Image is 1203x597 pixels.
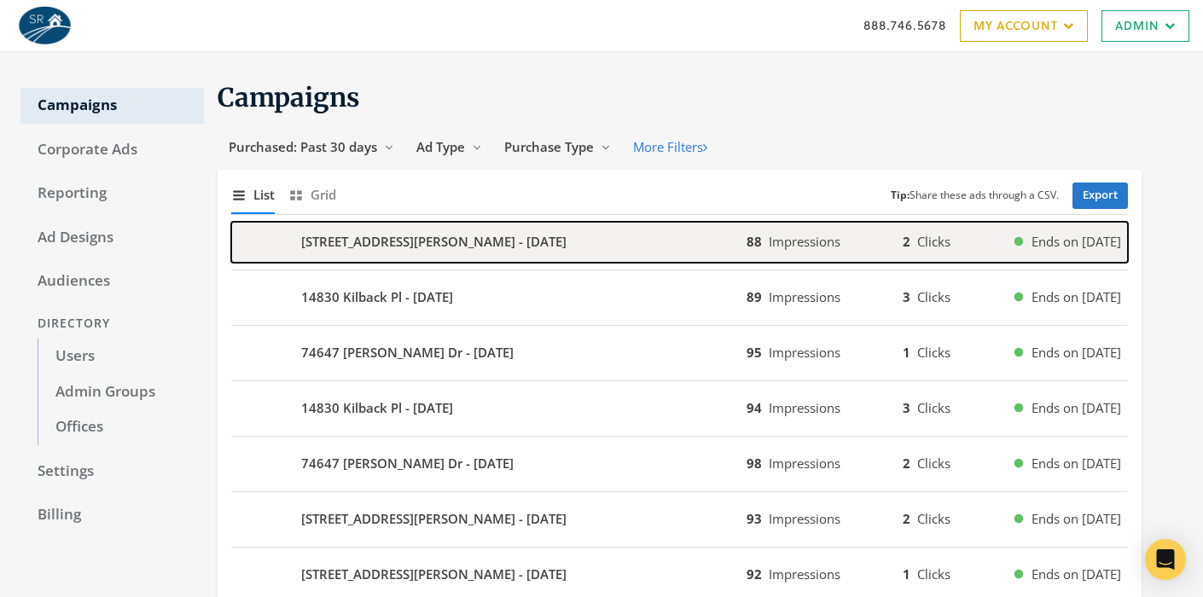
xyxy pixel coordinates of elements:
span: Impressions [769,288,840,305]
b: 1 [903,344,910,361]
a: Offices [38,409,204,445]
button: Ad Type [405,131,493,163]
a: Export [1072,183,1128,209]
a: Campaigns [20,88,204,124]
b: [STREET_ADDRESS][PERSON_NAME] - [DATE] [301,232,567,252]
button: Purchase Type [493,131,622,163]
a: Billing [20,497,204,533]
button: [STREET_ADDRESS][PERSON_NAME] - [DATE]92Impressions1ClicksEnds on [DATE] [231,554,1128,595]
b: [STREET_ADDRESS][PERSON_NAME] - [DATE] [301,565,567,584]
span: Purchase Type [504,138,594,155]
b: 92 [747,565,762,583]
span: Impressions [769,344,840,361]
span: Clicks [917,510,950,527]
a: Reporting [20,176,204,212]
small: Share these ads through a CSV. [891,188,1059,204]
span: Ends on [DATE] [1032,509,1121,529]
b: 3 [903,399,910,416]
span: List [253,185,275,205]
span: Grid [311,185,336,205]
a: Corporate Ads [20,132,204,168]
b: 89 [747,288,762,305]
b: [STREET_ADDRESS][PERSON_NAME] - [DATE] [301,509,567,529]
button: 14830 Kilback Pl - [DATE]94Impressions3ClicksEnds on [DATE] [231,388,1128,429]
b: 74647 [PERSON_NAME] Dr - [DATE] [301,343,514,362]
b: 2 [903,233,910,250]
b: 98 [747,455,762,472]
a: My Account [960,10,1088,42]
span: Clicks [917,288,950,305]
a: Settings [20,454,204,490]
button: [STREET_ADDRESS][PERSON_NAME] - [DATE]88Impressions2ClicksEnds on [DATE] [231,222,1128,263]
span: Ends on [DATE] [1032,454,1121,473]
span: Purchased: Past 30 days [229,138,377,155]
span: Clicks [917,344,950,361]
span: Clicks [917,455,950,472]
b: 14830 Kilback Pl - [DATE] [301,287,453,307]
b: Tip: [891,188,910,202]
b: 93 [747,510,762,527]
button: Grid [288,177,336,213]
b: 14830 Kilback Pl - [DATE] [301,398,453,418]
button: List [231,177,275,213]
b: 88 [747,233,762,250]
button: Purchased: Past 30 days [218,131,405,163]
img: Adwerx [14,4,75,47]
a: Admin [1101,10,1189,42]
b: 3 [903,288,910,305]
button: [STREET_ADDRESS][PERSON_NAME] - [DATE]93Impressions2ClicksEnds on [DATE] [231,499,1128,540]
span: Impressions [769,399,840,416]
span: Impressions [769,233,840,250]
div: Open Intercom Messenger [1145,539,1186,580]
a: Audiences [20,264,204,299]
span: Clicks [917,565,950,583]
button: More Filters [622,131,718,163]
b: 1 [903,565,910,583]
a: Admin Groups [38,374,204,410]
a: Users [38,339,204,374]
a: Ad Designs [20,220,204,256]
span: Ends on [DATE] [1032,343,1121,362]
a: 888.746.5678 [863,16,946,34]
button: 14830 Kilback Pl - [DATE]89Impressions3ClicksEnds on [DATE] [231,277,1128,318]
b: 74647 [PERSON_NAME] Dr - [DATE] [301,454,514,473]
span: Ends on [DATE] [1032,287,1121,307]
span: Impressions [769,510,840,527]
span: Ends on [DATE] [1032,398,1121,418]
span: Ends on [DATE] [1032,565,1121,584]
b: 2 [903,455,910,472]
span: Campaigns [218,81,360,113]
span: Clicks [917,399,950,416]
span: Clicks [917,233,950,250]
b: 95 [747,344,762,361]
span: Impressions [769,565,840,583]
button: 74647 [PERSON_NAME] Dr - [DATE]95Impressions1ClicksEnds on [DATE] [231,333,1128,374]
span: Ad Type [416,138,465,155]
button: 74647 [PERSON_NAME] Dr - [DATE]98Impressions2ClicksEnds on [DATE] [231,443,1128,484]
span: Ends on [DATE] [1032,232,1121,252]
span: Impressions [769,455,840,472]
div: Directory [20,308,204,339]
b: 94 [747,399,762,416]
b: 2 [903,510,910,527]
